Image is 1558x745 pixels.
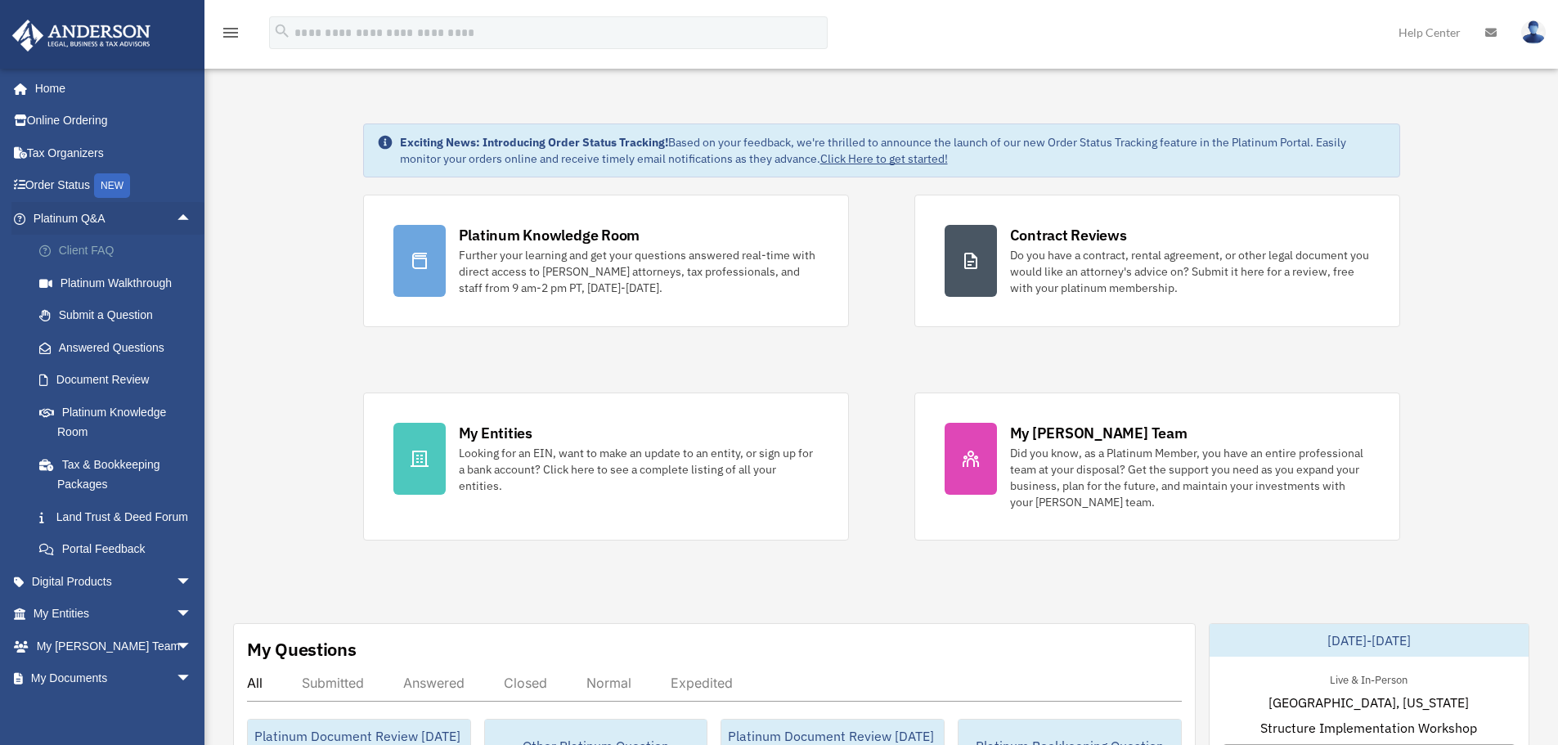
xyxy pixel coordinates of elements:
span: arrow_drop_down [176,565,209,599]
a: Online Ordering [11,105,217,137]
div: All [247,675,263,691]
a: Order StatusNEW [11,169,217,203]
a: My Documentsarrow_drop_down [11,662,217,695]
span: Structure Implementation Workshop [1260,718,1477,738]
div: My [PERSON_NAME] Team [1010,423,1188,443]
div: Closed [504,675,547,691]
div: Expedited [671,675,733,691]
div: Submitted [302,675,364,691]
div: My Entities [459,423,532,443]
div: Did you know, as a Platinum Member, you have an entire professional team at your disposal? Get th... [1010,445,1370,510]
div: Based on your feedback, we're thrilled to announce the launch of our new Order Status Tracking fe... [400,134,1386,167]
i: search [273,22,291,40]
a: Tax Organizers [11,137,217,169]
a: Platinum Q&Aarrow_drop_up [11,202,217,235]
div: Do you have a contract, rental agreement, or other legal document you would like an attorney's ad... [1010,247,1370,296]
a: My [PERSON_NAME] Teamarrow_drop_down [11,630,217,662]
div: Contract Reviews [1010,225,1127,245]
div: Platinum Knowledge Room [459,225,640,245]
a: Digital Productsarrow_drop_down [11,565,217,598]
a: Platinum Knowledge Room [23,396,217,448]
a: Click Here to get started! [820,151,948,166]
div: [DATE]-[DATE] [1210,624,1529,657]
div: My Questions [247,637,357,662]
a: Platinum Walkthrough [23,267,217,299]
span: arrow_drop_down [176,598,209,631]
div: Looking for an EIN, want to make an update to an entity, or sign up for a bank account? Click her... [459,445,819,494]
a: Platinum Knowledge Room Further your learning and get your questions answered real-time with dire... [363,195,849,327]
img: User Pic [1521,20,1546,44]
a: Document Review [23,364,217,397]
a: Home [11,72,209,105]
div: NEW [94,173,130,198]
a: Portal Feedback [23,533,217,566]
strong: Exciting News: Introducing Order Status Tracking! [400,135,668,150]
div: Answered [403,675,465,691]
a: menu [221,29,240,43]
span: arrow_drop_down [176,662,209,696]
span: arrow_drop_up [176,202,209,236]
img: Anderson Advisors Platinum Portal [7,20,155,52]
div: Normal [586,675,631,691]
div: Further your learning and get your questions answered real-time with direct access to [PERSON_NAM... [459,247,819,296]
a: Answered Questions [23,331,217,364]
div: Live & In-Person [1317,670,1421,687]
a: Land Trust & Deed Forum [23,500,217,533]
span: arrow_drop_down [176,630,209,663]
a: My Entities Looking for an EIN, want to make an update to an entity, or sign up for a bank accoun... [363,393,849,541]
span: [GEOGRAPHIC_DATA], [US_STATE] [1268,693,1469,712]
a: Contract Reviews Do you have a contract, rental agreement, or other legal document you would like... [914,195,1400,327]
a: My Entitiesarrow_drop_down [11,598,217,631]
a: Tax & Bookkeeping Packages [23,448,217,500]
a: Submit a Question [23,299,217,332]
i: menu [221,23,240,43]
a: My [PERSON_NAME] Team Did you know, as a Platinum Member, you have an entire professional team at... [914,393,1400,541]
a: Client FAQ [23,235,217,267]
